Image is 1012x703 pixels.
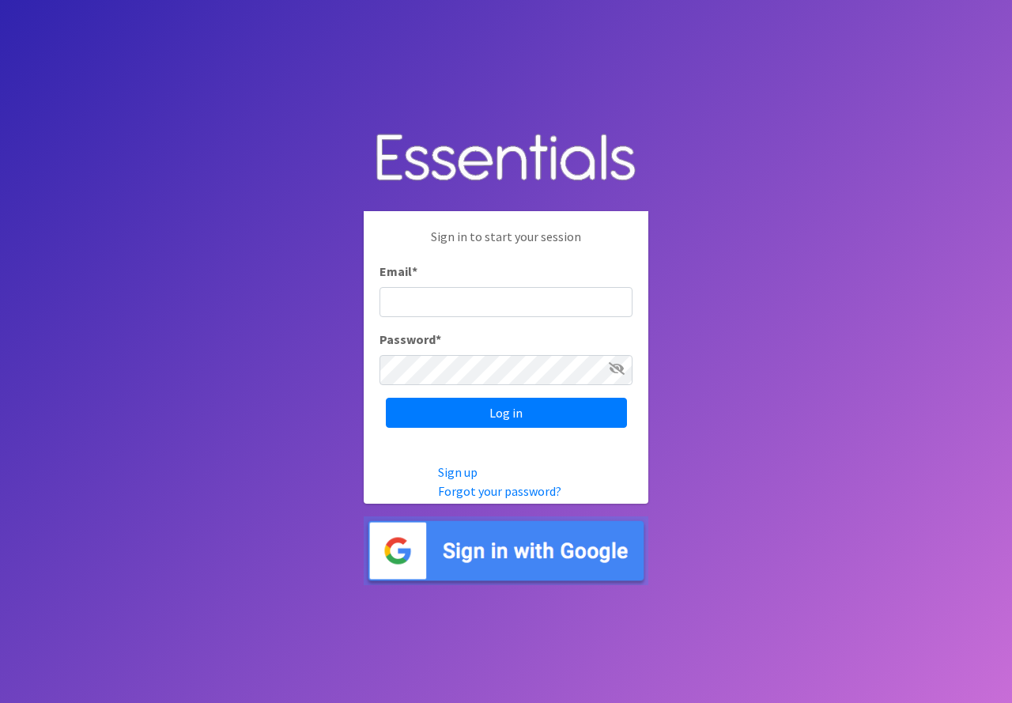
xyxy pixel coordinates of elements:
a: Sign up [438,464,478,480]
abbr: required [412,263,417,279]
img: Human Essentials [364,118,648,199]
img: Sign in with Google [364,516,648,585]
p: Sign in to start your session [379,227,632,262]
label: Password [379,330,441,349]
abbr: required [436,331,441,347]
input: Log in [386,398,627,428]
a: Forgot your password? [438,483,561,499]
label: Email [379,262,417,281]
